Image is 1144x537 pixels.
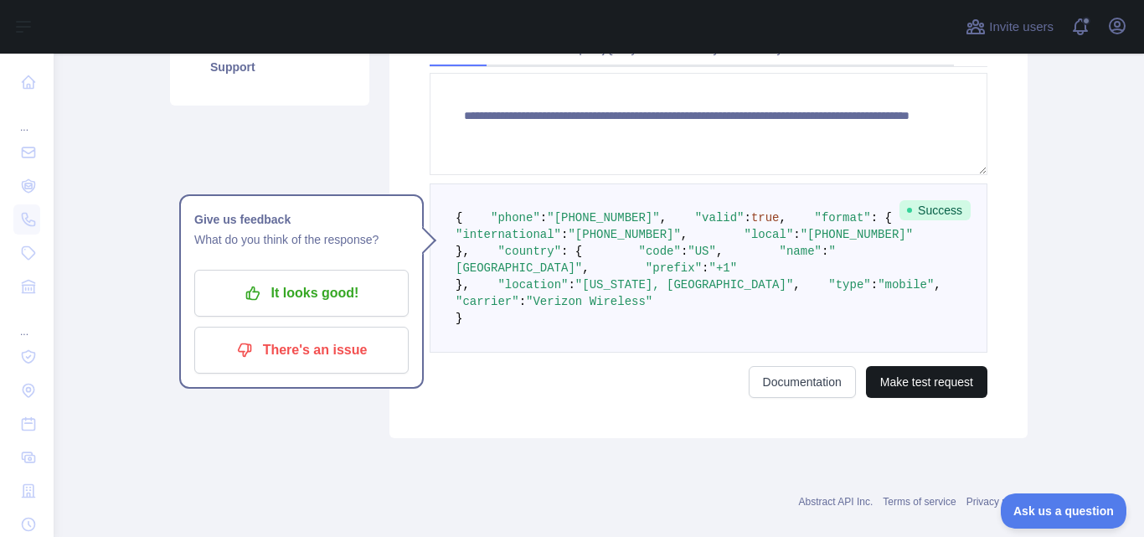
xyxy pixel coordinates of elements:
span: "format" [815,211,871,225]
span: : [702,261,709,275]
span: "carrier" [456,295,519,308]
span: : [561,228,568,241]
span: "[PHONE_NUMBER]" [568,228,680,241]
span: "country" [497,245,561,258]
div: ... [13,101,40,134]
span: : [822,245,828,258]
span: , [681,228,688,241]
p: There's an issue [207,336,396,364]
button: Make test request [866,366,987,398]
span: "local" [744,228,793,241]
span: : [568,278,575,292]
a: Support [190,49,349,85]
button: There's an issue [194,327,409,374]
span: "valid" [695,211,745,225]
button: It looks good! [194,270,409,317]
h1: Give us feedback [194,209,409,230]
span: , [660,211,667,225]
span: { [456,211,462,225]
span: "international" [456,228,561,241]
span: } [456,312,462,325]
span: "[PHONE_NUMBER]" [547,211,659,225]
span: "[PHONE_NUMBER]" [801,228,913,241]
span: }, [456,278,470,292]
span: , [582,261,589,275]
span: : [871,278,878,292]
span: : [519,295,526,308]
span: "[US_STATE], [GEOGRAPHIC_DATA]" [575,278,793,292]
span: "code" [638,245,680,258]
span: : { [871,211,892,225]
div: ... [13,305,40,338]
span: : [540,211,547,225]
span: , [934,278,940,292]
a: Privacy policy [966,496,1028,508]
span: "Verizon Wireless" [526,295,652,308]
span: : [681,245,688,258]
span: : [793,228,800,241]
span: , [793,278,800,292]
span: Success [899,200,971,220]
p: What do you think of the response? [194,230,409,250]
span: : [744,211,750,225]
span: Invite users [989,18,1054,37]
a: Terms of service [883,496,956,508]
span: "+1" [709,261,737,275]
span: "prefix" [646,261,702,275]
a: Documentation [749,366,856,398]
iframe: Toggle Customer Support [1001,493,1127,529]
span: }, [456,245,470,258]
span: "name" [780,245,822,258]
span: "mobile" [878,278,934,292]
span: "location" [497,278,568,292]
span: true [751,211,780,225]
span: , [716,245,723,258]
p: It looks good! [207,279,396,307]
a: Abstract API Inc. [799,496,873,508]
span: : { [561,245,582,258]
span: , [780,211,786,225]
span: "US" [688,245,716,258]
button: Invite users [962,13,1057,40]
span: "phone" [491,211,540,225]
span: "type" [828,278,870,292]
